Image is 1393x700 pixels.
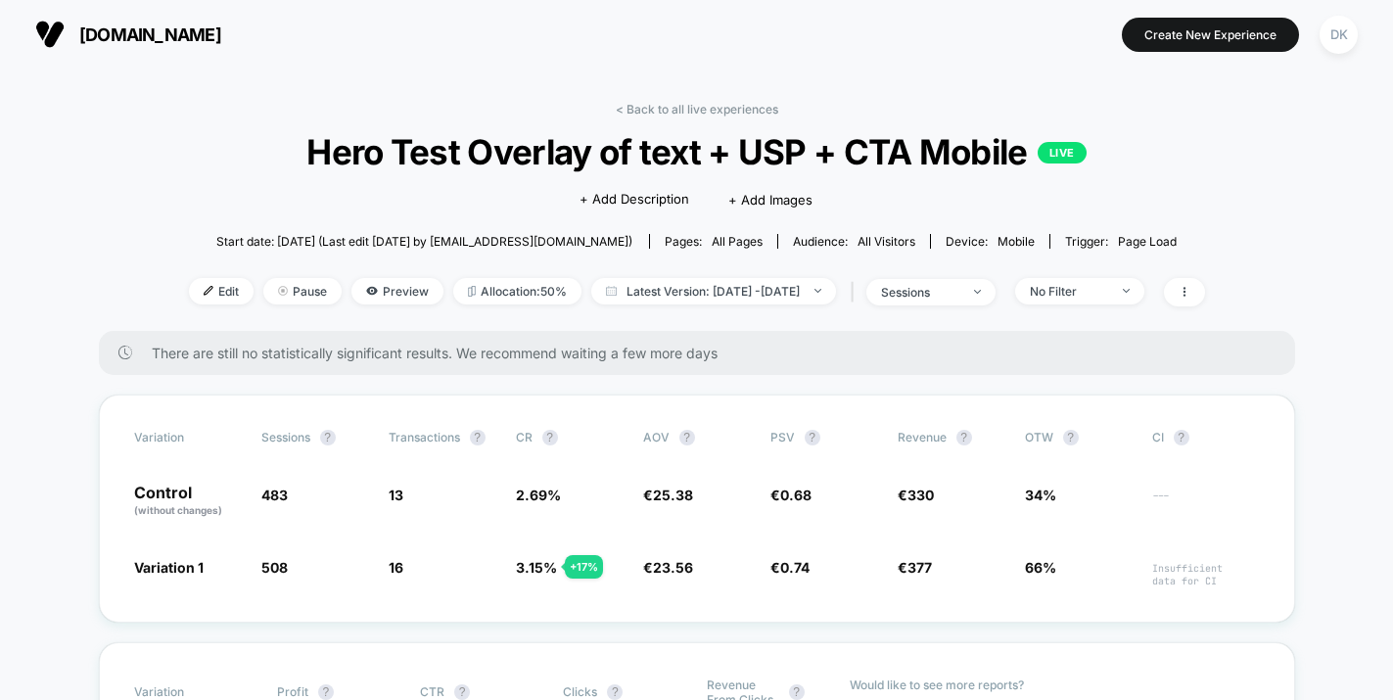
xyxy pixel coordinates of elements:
[780,559,810,576] span: 0.74
[907,559,932,576] span: 377
[216,234,632,249] span: Start date: [DATE] (Last edit [DATE] by [EMAIL_ADDRESS][DOMAIN_NAME])
[420,684,444,699] span: CTR
[389,487,403,503] span: 13
[1152,562,1260,587] span: Insufficient data for CI
[898,559,932,576] span: €
[389,559,403,576] span: 16
[930,234,1049,249] span: Device:
[780,487,812,503] span: 0.68
[580,190,689,210] span: + Add Description
[134,559,204,576] span: Variation 1
[1063,430,1079,445] button: ?
[470,430,486,445] button: ?
[468,286,476,297] img: rebalance
[1025,487,1056,503] span: 34%
[881,285,959,300] div: sessions
[653,487,693,503] span: 25.38
[770,430,795,444] span: PSV
[1320,16,1358,54] div: DK
[1123,289,1130,293] img: end
[1025,430,1133,445] span: OTW
[643,430,670,444] span: AOV
[204,286,213,296] img: edit
[606,286,617,296] img: calendar
[956,430,972,445] button: ?
[665,234,763,249] div: Pages:
[189,278,254,304] span: Edit
[278,286,288,296] img: end
[35,20,65,49] img: Visually logo
[152,345,1256,361] span: There are still no statistically significant results. We recommend waiting a few more days
[907,487,934,503] span: 330
[898,430,947,444] span: Revenue
[1122,18,1299,52] button: Create New Experience
[728,192,813,208] span: + Add Images
[1038,142,1087,163] p: LIVE
[643,487,693,503] span: €
[1314,15,1364,55] button: DK
[79,24,221,45] span: [DOMAIN_NAME]
[653,559,693,576] span: 23.56
[516,559,557,576] span: 3.15 %
[898,487,934,503] span: €
[454,684,470,700] button: ?
[1152,490,1260,518] span: ---
[1065,234,1177,249] div: Trigger:
[239,131,1153,172] span: Hero Test Overlay of text + USP + CTA Mobile
[261,487,288,503] span: 483
[1152,430,1260,445] span: CI
[516,487,561,503] span: 2.69 %
[453,278,581,304] span: Allocation: 50%
[29,19,227,50] button: [DOMAIN_NAME]
[998,234,1035,249] span: mobile
[1030,284,1108,299] div: No Filter
[563,684,597,699] span: Clicks
[1118,234,1177,249] span: Page Load
[1174,430,1189,445] button: ?
[134,430,242,445] span: Variation
[805,430,820,445] button: ?
[858,234,915,249] span: All Visitors
[134,485,242,518] p: Control
[846,278,866,306] span: |
[351,278,443,304] span: Preview
[591,278,836,304] span: Latest Version: [DATE] - [DATE]
[712,234,763,249] span: all pages
[261,559,288,576] span: 508
[516,430,533,444] span: CR
[389,430,460,444] span: Transactions
[850,677,1260,692] p: Would like to see more reports?
[542,430,558,445] button: ?
[261,430,310,444] span: Sessions
[607,684,623,700] button: ?
[770,487,812,503] span: €
[1025,559,1056,576] span: 66%
[277,684,308,699] span: Profit
[793,234,915,249] div: Audience:
[789,684,805,700] button: ?
[643,559,693,576] span: €
[974,290,981,294] img: end
[616,102,778,117] a: < Back to all live experiences
[134,504,222,516] span: (without changes)
[565,555,603,579] div: + 17 %
[320,430,336,445] button: ?
[814,289,821,293] img: end
[770,559,810,576] span: €
[263,278,342,304] span: Pause
[318,684,334,700] button: ?
[679,430,695,445] button: ?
